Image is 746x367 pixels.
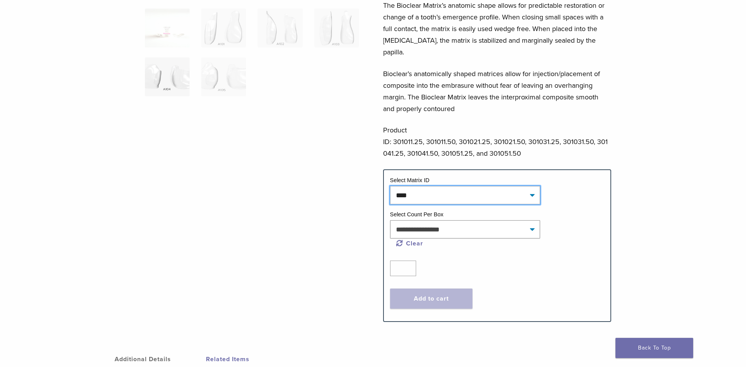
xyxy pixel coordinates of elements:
[396,240,424,247] a: Clear
[314,9,359,47] img: Original Anterior Matrix - A Series - Image 4
[383,68,612,115] p: Bioclear’s anatomically shaped matrices allow for injection/placement of composite into the embra...
[390,177,430,183] label: Select Matrix ID
[258,9,302,47] img: Original Anterior Matrix - A Series - Image 3
[383,124,612,159] p: Product ID: 301011.25, 301011.50, 301021.25, 301021.50, 301031.25, 301031.50, 301041.25, 301041.5...
[615,338,693,358] a: Back To Top
[201,9,246,47] img: Original Anterior Matrix - A Series - Image 2
[145,9,190,47] img: Anterior-Original-A-Series-Matrices-324x324.jpg
[390,211,444,217] label: Select Count Per Box
[390,289,472,309] button: Add to cart
[145,57,190,96] img: Original Anterior Matrix - A Series - Image 5
[201,57,246,96] img: Original Anterior Matrix - A Series - Image 6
